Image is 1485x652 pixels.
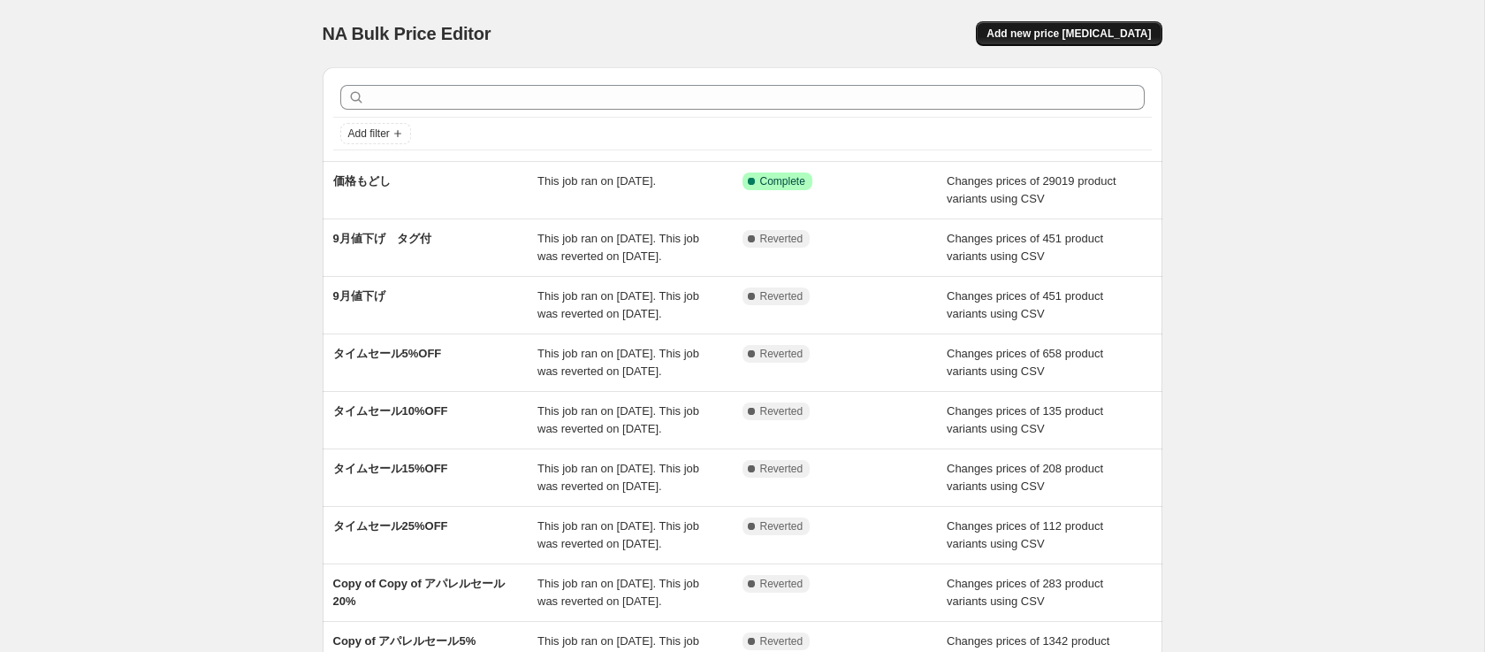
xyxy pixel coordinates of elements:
[537,174,656,188] span: This job ran on [DATE].
[760,289,803,303] span: Reverted
[348,127,390,141] span: Add filter
[760,174,805,188] span: Complete
[537,462,699,493] span: This job ran on [DATE]. This job was reverted on [DATE].
[760,519,803,533] span: Reverted
[333,174,391,188] span: 価格もどし
[760,347,803,361] span: Reverted
[986,27,1151,41] span: Add new price [MEDICAL_DATA]
[333,634,476,648] span: Copy of アパレルセール5%
[947,232,1103,263] span: Changes prices of 451 product variants using CSV
[340,123,411,144] button: Add filter
[333,404,448,418] span: タイムセール10%OFF
[760,577,803,591] span: Reverted
[537,289,699,320] span: This job ran on [DATE]. This job was reverted on [DATE].
[333,519,448,533] span: タイムセール25%OFF
[976,21,1161,46] button: Add new price [MEDICAL_DATA]
[333,232,431,245] span: 9月値下げ タグ付
[947,519,1103,550] span: Changes prices of 112 product variants using CSV
[947,404,1103,435] span: Changes prices of 135 product variants using CSV
[947,462,1103,493] span: Changes prices of 208 product variants using CSV
[760,634,803,648] span: Reverted
[537,519,699,550] span: This job ran on [DATE]. This job was reverted on [DATE].
[947,347,1103,378] span: Changes prices of 658 product variants using CSV
[333,289,385,303] span: 9月値下げ
[333,462,448,475] span: タイムセール15%OFF
[537,232,699,263] span: This job ran on [DATE]. This job was reverted on [DATE].
[760,232,803,246] span: Reverted
[323,24,491,43] span: NA Bulk Price Editor
[947,577,1103,608] span: Changes prices of 283 product variants using CSV
[760,462,803,476] span: Reverted
[760,404,803,418] span: Reverted
[537,404,699,435] span: This job ran on [DATE]. This job was reverted on [DATE].
[947,289,1103,320] span: Changes prices of 451 product variants using CSV
[333,577,506,608] span: Copy of Copy of アパレルセール20%
[537,347,699,378] span: This job ran on [DATE]. This job was reverted on [DATE].
[537,577,699,608] span: This job ran on [DATE]. This job was reverted on [DATE].
[947,174,1116,205] span: Changes prices of 29019 product variants using CSV
[333,347,442,360] span: タイムセール5%OFF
